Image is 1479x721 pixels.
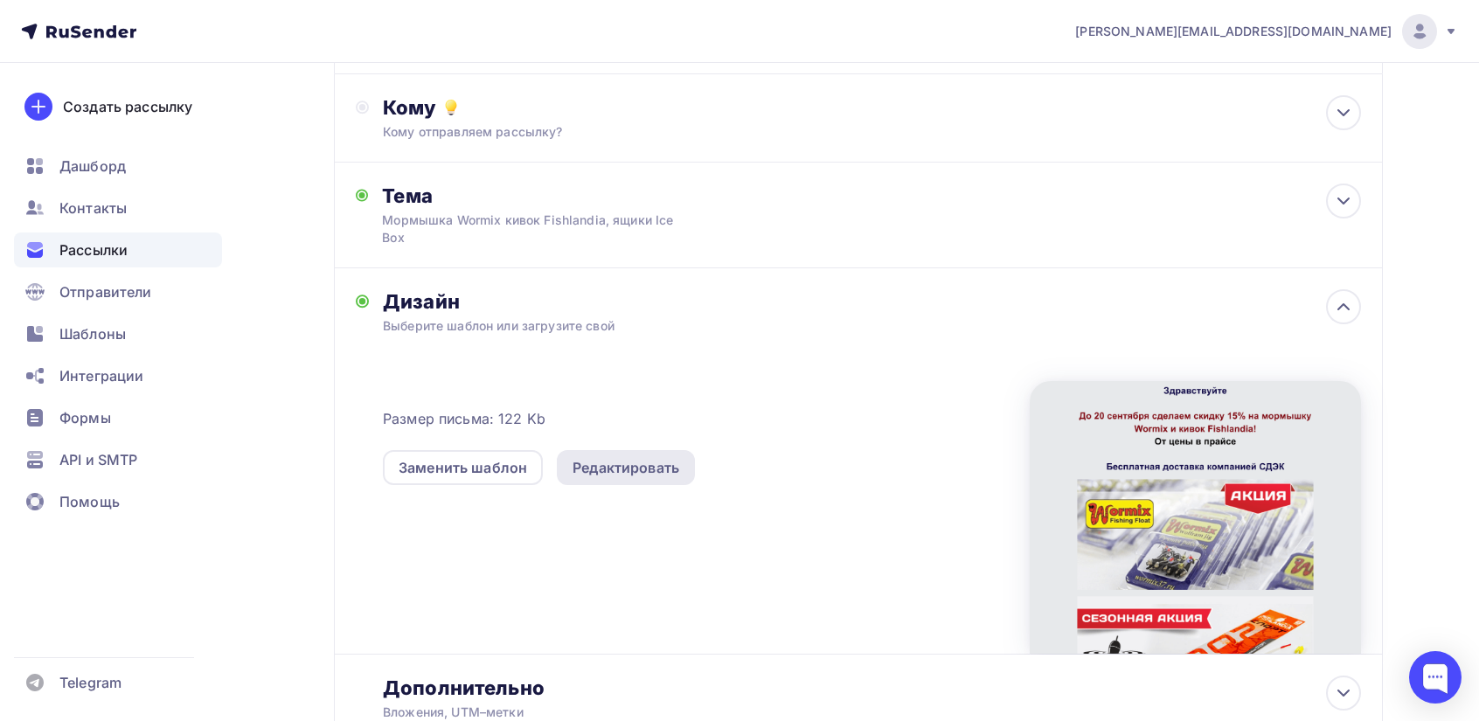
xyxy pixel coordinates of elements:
span: Размер письма: 122 Kb [383,408,545,429]
span: Формы [59,407,111,428]
a: Рассылки [14,232,222,267]
span: Дашборд [59,156,126,177]
span: Помощь [59,491,120,512]
a: Дашборд [14,149,222,184]
div: Кому отправляем рассылку? [383,123,1263,141]
span: Telegram [59,672,122,693]
div: Заменить шаблон [399,457,527,478]
span: [PERSON_NAME][EMAIL_ADDRESS][DOMAIN_NAME] [1075,23,1392,40]
span: Рассылки [59,239,128,260]
span: API и SMTP [59,449,137,470]
a: Контакты [14,191,222,225]
div: Дизайн [383,289,1360,314]
a: [PERSON_NAME][EMAIL_ADDRESS][DOMAIN_NAME] [1075,14,1458,49]
div: Кому [383,95,1360,120]
a: Формы [14,400,222,435]
span: Контакты [59,198,127,218]
div: Вложения, UTM–метки [383,704,1263,721]
span: Интеграции [59,365,143,386]
span: Шаблоны [59,323,126,344]
div: Тема [382,184,727,208]
a: Отправители [14,274,222,309]
span: Отправители [59,281,152,302]
a: Шаблоны [14,316,222,351]
div: Дополнительно [383,676,1360,700]
div: Редактировать [573,457,679,478]
div: Создать рассылку [63,96,192,117]
div: Мормышка Wormix кивок Fishlandia, ящики Ice Box [382,211,693,246]
div: Выберите шаблон или загрузите свой [383,317,1263,335]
